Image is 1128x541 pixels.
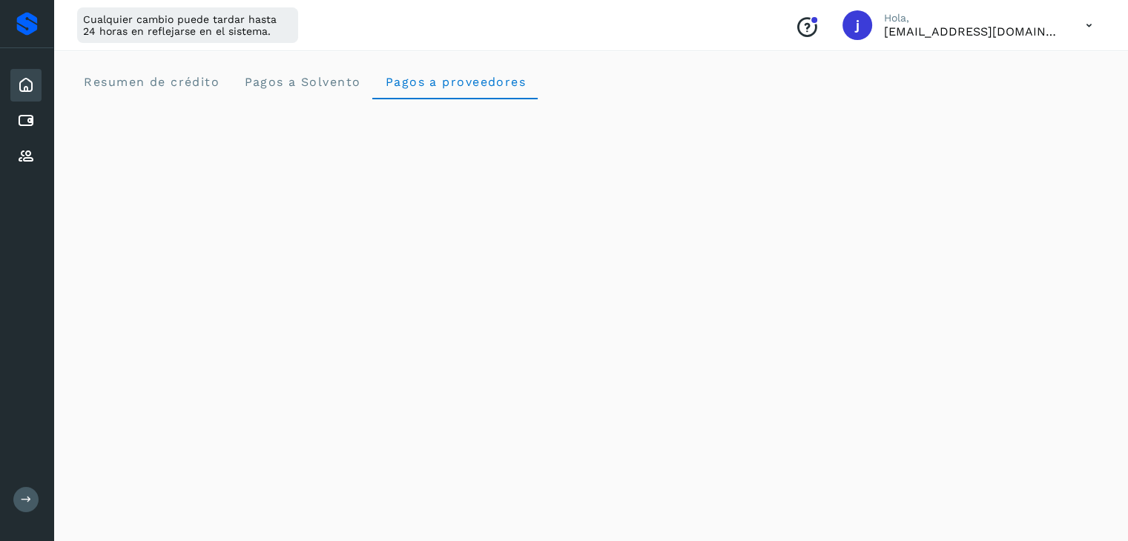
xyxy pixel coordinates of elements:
p: jrodriguez@kalapata.co [884,24,1062,39]
div: Proveedores [10,140,42,173]
span: Pagos a proveedores [384,75,526,89]
p: Hola, [884,12,1062,24]
span: Pagos a Solvento [243,75,360,89]
div: Inicio [10,69,42,102]
span: Resumen de crédito [83,75,220,89]
div: Cualquier cambio puede tardar hasta 24 horas en reflejarse en el sistema. [77,7,298,43]
div: Cuentas por pagar [10,104,42,137]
